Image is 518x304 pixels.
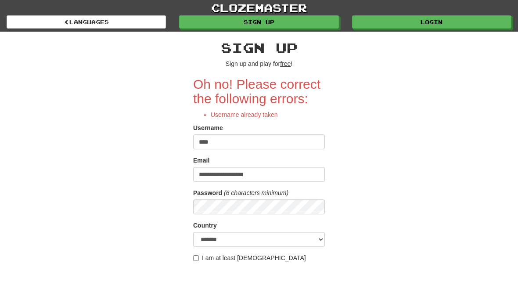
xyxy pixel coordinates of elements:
[211,110,325,119] li: Username already taken
[280,60,291,67] u: free
[193,77,325,106] h2: Oh no! Please correct the following errors:
[7,15,166,29] a: Languages
[193,255,199,261] input: I am at least [DEMOGRAPHIC_DATA]
[193,267,327,301] iframe: reCAPTCHA
[193,156,209,165] label: Email
[179,15,338,29] a: Sign up
[193,253,306,262] label: I am at least [DEMOGRAPHIC_DATA]
[193,40,325,55] h2: Sign up
[193,221,217,230] label: Country
[224,189,288,196] em: (6 characters minimum)
[352,15,511,29] a: Login
[193,123,223,132] label: Username
[193,59,325,68] p: Sign up and play for !
[193,188,222,197] label: Password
